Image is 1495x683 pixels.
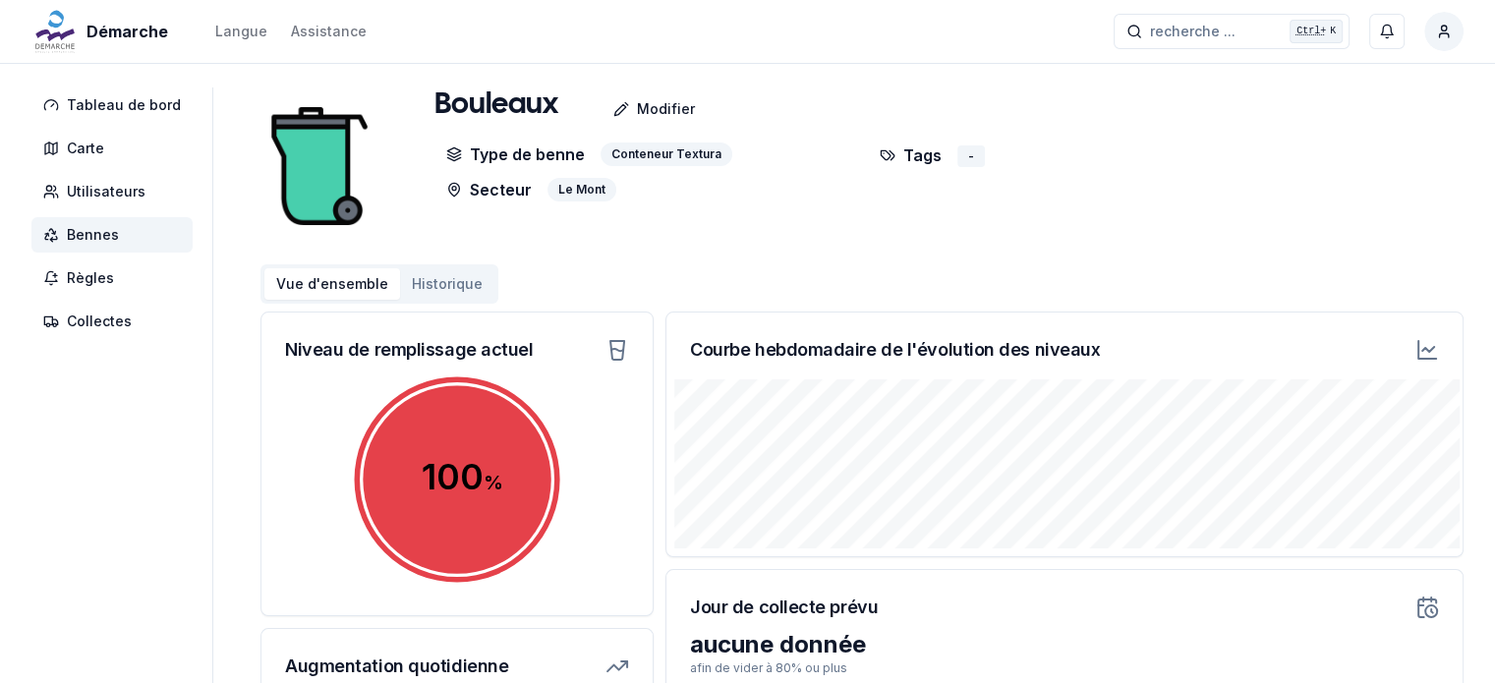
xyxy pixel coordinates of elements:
[880,142,942,167] p: Tags
[260,87,378,245] img: bin Image
[957,145,985,167] div: -
[31,8,79,55] img: Démarche Logo
[67,182,145,201] span: Utilisateurs
[446,142,585,166] p: Type de benne
[601,142,732,166] div: Conteneur Textura
[67,312,132,331] span: Collectes
[31,87,201,123] a: Tableau de bord
[31,20,176,43] a: Démarche
[67,95,181,115] span: Tableau de bord
[31,217,201,253] a: Bennes
[31,131,201,166] a: Carte
[400,268,494,300] button: Historique
[1114,14,1350,49] button: recherche ...Ctrl+K
[690,336,1100,364] h3: Courbe hebdomadaire de l'évolution des niveaux
[446,178,532,201] p: Secteur
[86,20,168,43] span: Démarche
[67,139,104,158] span: Carte
[547,178,616,201] div: Le Mont
[1150,22,1236,41] span: recherche ...
[31,260,201,296] a: Règles
[637,99,695,119] p: Modifier
[285,336,533,364] h3: Niveau de remplissage actuel
[690,629,1439,660] div: aucune donnée
[434,87,558,123] h1: Bouleaux
[285,653,508,680] h3: Augmentation quotidienne
[67,268,114,288] span: Règles
[264,268,400,300] button: Vue d'ensemble
[291,20,367,43] a: Assistance
[215,22,267,41] div: Langue
[31,304,201,339] a: Collectes
[67,225,119,245] span: Bennes
[690,660,1439,676] p: afin de vider à 80% ou plus
[690,594,878,621] h3: Jour de collecte prévu
[558,89,711,129] a: Modifier
[215,20,267,43] button: Langue
[31,174,201,209] a: Utilisateurs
